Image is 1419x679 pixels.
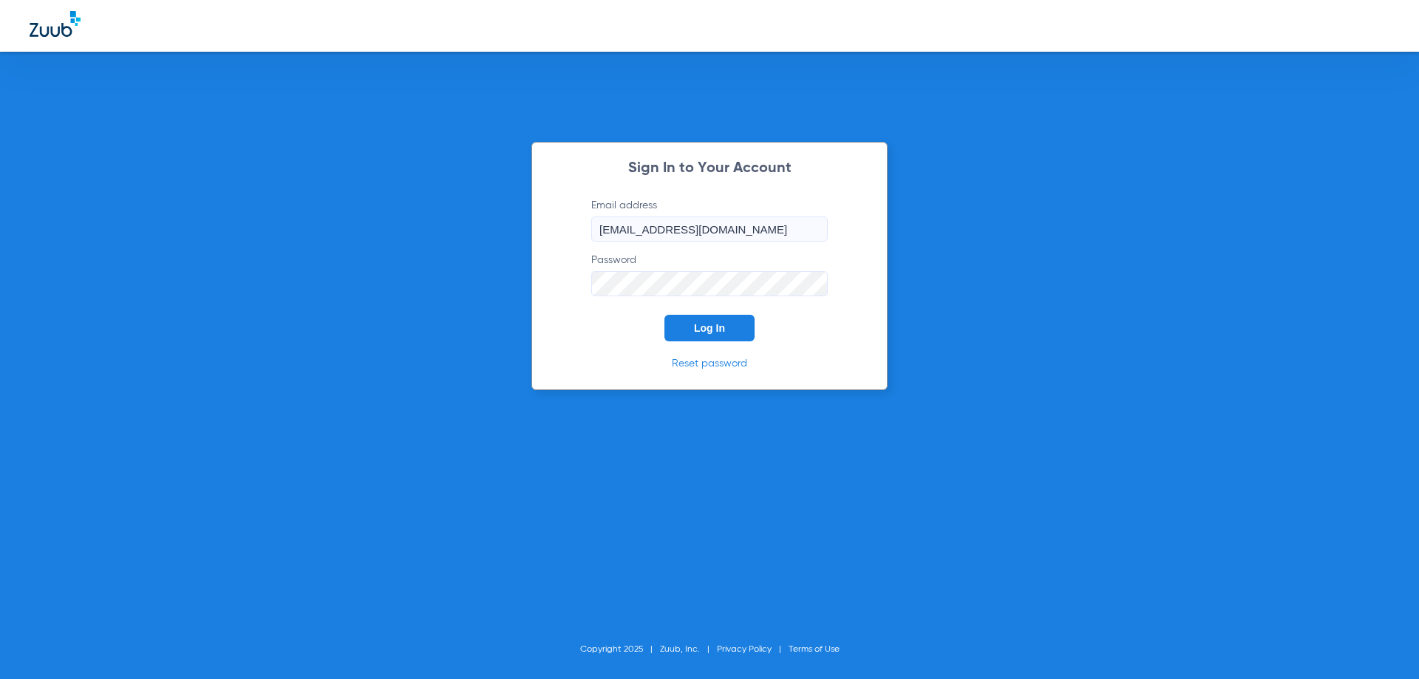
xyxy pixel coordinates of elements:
[717,645,772,654] a: Privacy Policy
[591,216,828,242] input: Email address
[591,253,828,296] label: Password
[569,161,850,176] h2: Sign In to Your Account
[30,11,81,37] img: Zuub Logo
[1345,608,1419,679] iframe: Chat Widget
[664,315,755,341] button: Log In
[591,271,828,296] input: Password
[694,322,725,334] span: Log In
[591,198,828,242] label: Email address
[672,358,747,369] a: Reset password
[789,645,840,654] a: Terms of Use
[660,642,717,657] li: Zuub, Inc.
[580,642,660,657] li: Copyright 2025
